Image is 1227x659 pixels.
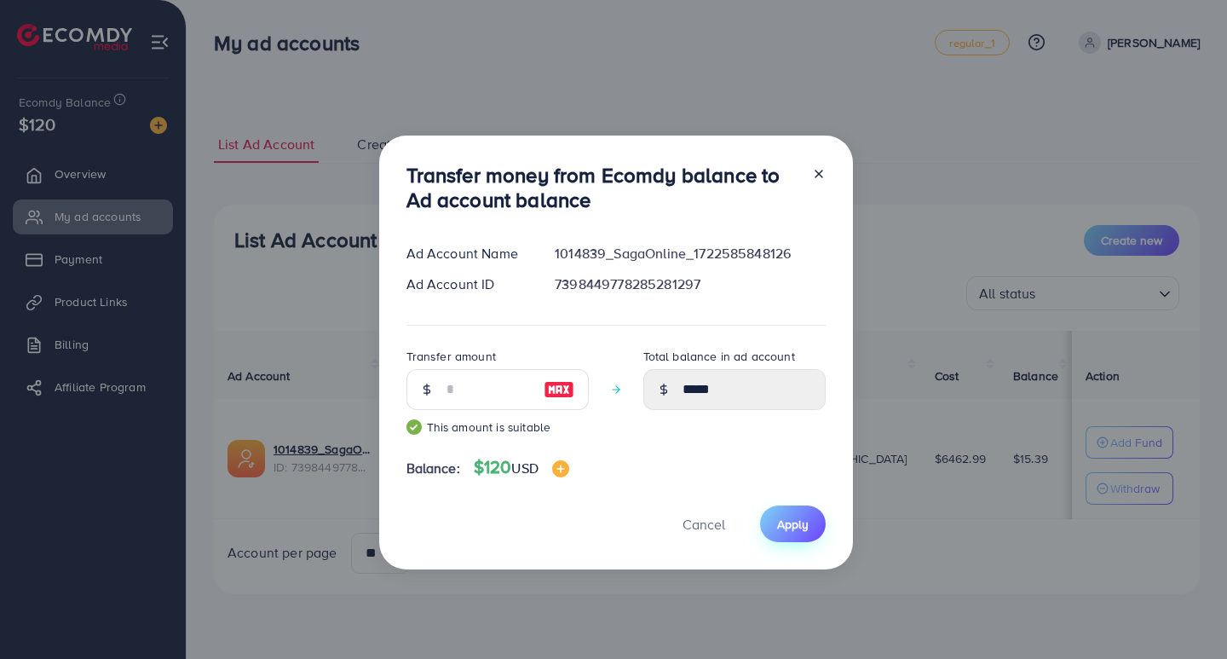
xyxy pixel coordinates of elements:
[393,244,542,263] div: Ad Account Name
[474,457,569,478] h4: $120
[406,163,798,212] h3: Transfer money from Ecomdy balance to Ad account balance
[760,506,826,542] button: Apply
[406,419,422,435] img: guide
[552,460,569,477] img: image
[683,515,725,534] span: Cancel
[541,275,838,294] div: 7398449778285281297
[661,506,746,542] button: Cancel
[406,348,496,365] label: Transfer amount
[544,379,574,400] img: image
[777,516,809,533] span: Apply
[1155,582,1214,646] iframe: Chat
[511,459,538,477] span: USD
[406,419,589,436] small: This amount is suitable
[406,459,460,478] span: Balance:
[643,348,795,365] label: Total balance in ad account
[393,275,542,294] div: Ad Account ID
[541,244,838,263] div: 1014839_SagaOnline_1722585848126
